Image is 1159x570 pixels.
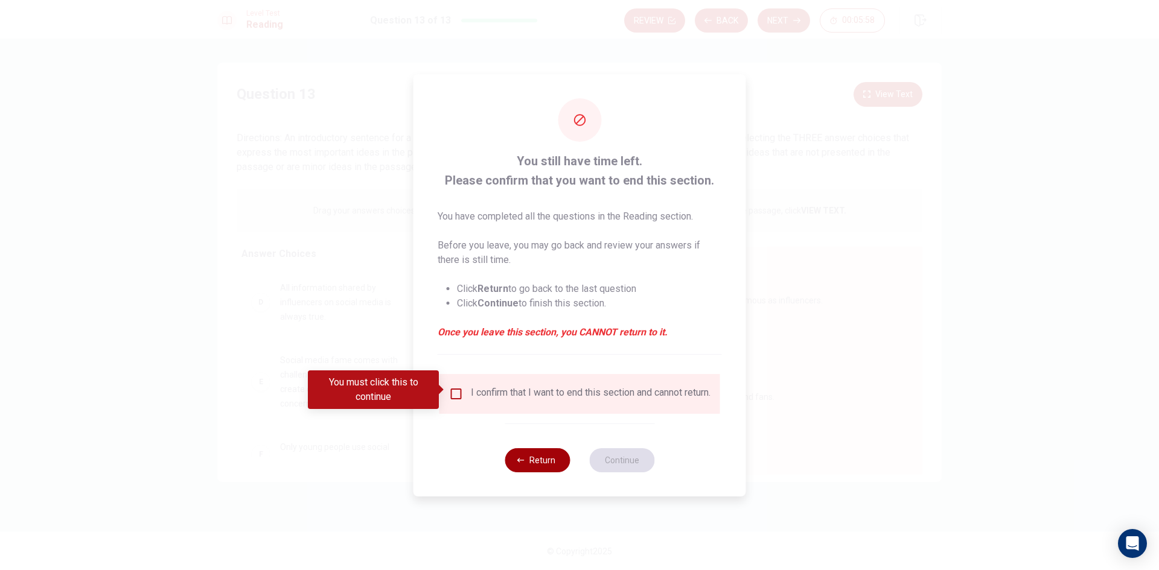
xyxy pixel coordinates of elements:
p: Before you leave, you may go back and review your answers if there is still time. [438,238,722,267]
span: You must click this to continue [449,387,464,401]
span: You still have time left. Please confirm that you want to end this section. [438,151,722,190]
strong: Continue [477,297,519,309]
strong: Return [477,283,508,294]
div: You must click this to continue [308,370,439,409]
button: Continue [589,448,654,472]
li: Click to go back to the last question [457,282,722,296]
em: Once you leave this section, you CANNOT return to it. [438,325,722,340]
div: I confirm that I want to end this section and cannot return. [471,387,710,401]
button: Return [505,448,570,472]
li: Click to finish this section. [457,296,722,311]
div: Open Intercom Messenger [1118,529,1147,558]
p: You have completed all the questions in the Reading section. [438,209,722,224]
